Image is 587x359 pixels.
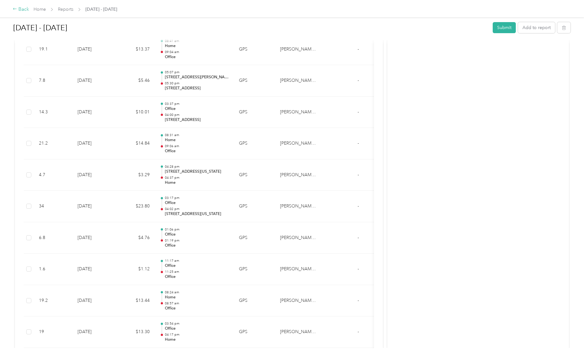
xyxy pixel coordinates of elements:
[165,263,229,269] p: Office
[34,97,72,128] td: 14.3
[117,159,155,191] td: $3.29
[165,106,229,112] p: Office
[275,159,322,191] td: Kamali'i Foster Family Agency
[234,159,275,191] td: GPS
[165,238,229,243] p: 01:19 pm
[165,169,229,175] p: [STREET_ADDRESS][US_STATE]
[165,259,229,263] p: 11:17 am
[72,222,117,254] td: [DATE]
[358,266,359,272] span: -
[165,270,229,274] p: 11:25 am
[72,128,117,159] td: [DATE]
[117,316,155,348] td: $13.30
[358,46,359,52] span: -
[165,243,229,248] p: Office
[234,65,275,97] td: GPS
[165,290,229,295] p: 08:24 am
[165,274,229,280] p: Office
[358,203,359,209] span: -
[34,65,72,97] td: 7.8
[165,227,229,232] p: 01:06 pm
[165,301,229,306] p: 08:57 am
[358,172,359,177] span: -
[234,191,275,222] td: GPS
[165,332,229,337] p: 04:17 pm
[234,254,275,285] td: GPS
[34,316,72,348] td: 19
[165,50,229,54] p: 09:04 am
[13,20,488,35] h1: Aug 16 - 31, 2025
[275,97,322,128] td: Kamali'i Foster Family Agency
[358,141,359,146] span: -
[275,285,322,317] td: Kamali'i Foster Family Agency
[72,191,117,222] td: [DATE]
[85,6,117,13] span: [DATE] - [DATE]
[358,235,359,240] span: -
[117,285,155,317] td: $13.44
[34,222,72,254] td: 6.8
[117,254,155,285] td: $1.12
[165,133,229,137] p: 08:31 am
[117,97,155,128] td: $10.01
[58,7,73,12] a: Reports
[234,285,275,317] td: GPS
[275,191,322,222] td: Kamali'i Foster Family Agency
[117,128,155,159] td: $14.84
[165,196,229,200] p: 03:17 pm
[358,298,359,303] span: -
[34,254,72,285] td: 1.6
[165,337,229,343] p: Home
[165,86,229,91] p: [STREET_ADDRESS]
[234,222,275,254] td: GPS
[34,34,72,65] td: 19.1
[165,137,229,143] p: Home
[165,211,229,217] p: [STREET_ADDRESS][US_STATE]
[165,81,229,86] p: 05:30 pm
[165,165,229,169] p: 04:28 pm
[552,324,587,359] iframe: Everlance-gr Chat Button Frame
[72,285,117,317] td: [DATE]
[13,6,29,13] div: Back
[165,326,229,332] p: Office
[117,191,155,222] td: $23.80
[234,316,275,348] td: GPS
[165,232,229,237] p: Office
[165,75,229,80] p: [STREET_ADDRESS][PERSON_NAME]
[165,102,229,106] p: 03:37 pm
[117,222,155,254] td: $4.76
[165,176,229,180] p: 04:37 pm
[234,128,275,159] td: GPS
[275,222,322,254] td: Kamali'i Foster Family Agency
[34,191,72,222] td: 34
[117,65,155,97] td: $5.46
[165,113,229,117] p: 04:00 pm
[165,148,229,154] p: Office
[165,117,229,123] p: [STREET_ADDRESS]
[72,316,117,348] td: [DATE]
[165,70,229,75] p: 05:07 pm
[234,34,275,65] td: GPS
[117,34,155,65] td: $13.37
[72,34,117,65] td: [DATE]
[72,97,117,128] td: [DATE]
[275,254,322,285] td: Kamali'i Foster Family Agency
[34,285,72,317] td: 19.2
[518,22,555,33] button: Add to report
[165,207,229,211] p: 04:02 pm
[34,128,72,159] td: 21.2
[165,180,229,186] p: Home
[165,306,229,311] p: Office
[34,7,46,12] a: Home
[358,109,359,115] span: -
[72,159,117,191] td: [DATE]
[72,65,117,97] td: [DATE]
[275,65,322,97] td: Kamali'i Foster Family Agency
[275,34,322,65] td: Kamali'i Foster Family Agency
[165,43,229,49] p: Home
[358,329,359,334] span: -
[72,254,117,285] td: [DATE]
[165,200,229,206] p: Office
[165,295,229,300] p: Home
[34,159,72,191] td: 4.7
[165,144,229,148] p: 09:06 am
